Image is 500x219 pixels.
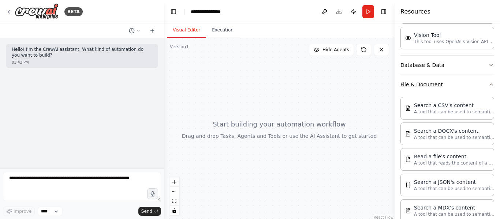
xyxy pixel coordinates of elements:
p: A tool that can be used to semantic search a query from a DOCX's content. [414,135,495,140]
img: VisionTool [405,35,411,41]
button: Execution [206,23,239,38]
div: Search a JSON's content [414,178,495,186]
p: Hello! I'm the CrewAI assistant. What kind of automation do you want to build? [12,47,152,58]
img: JSONSearchTool [405,182,411,188]
button: zoom out [169,187,179,196]
button: zoom in [169,177,179,187]
span: Improve [14,208,31,214]
button: Click to speak your automation idea [147,188,158,199]
button: Send [138,207,161,216]
img: MDXSearchTool [405,208,411,214]
button: Switch to previous chat [126,26,143,35]
img: FileReadTool [405,156,411,162]
button: toggle interactivity [169,206,179,215]
p: A tool that reads the content of a file. To use this tool, provide a 'file_path' parameter with t... [414,160,495,166]
p: A tool that can be used to semantic search a query from a CSV's content. [414,109,495,115]
span: Hide Agents [322,47,349,53]
div: React Flow controls [169,177,179,215]
h4: Resources [400,7,430,16]
div: Read a file's content [414,153,495,160]
div: Search a DOCX's content [414,127,495,135]
button: Improve [3,207,35,216]
img: Logo [15,3,59,20]
button: Start a new chat [146,26,158,35]
img: CSVSearchTool [405,105,411,111]
div: BETA [64,7,83,16]
button: fit view [169,196,179,206]
button: Hide Agents [309,44,354,56]
button: Hide left sidebar [168,7,179,17]
img: DOCXSearchTool [405,131,411,137]
div: Search a CSV's content [414,102,495,109]
div: Vision Tool [414,31,495,39]
div: 01:42 PM [12,60,152,65]
nav: breadcrumb [191,8,227,15]
button: File & Document [400,75,494,94]
span: Send [141,208,152,214]
p: This tool uses OpenAI's Vision API to describe the contents of an image. [414,39,495,45]
p: A tool that can be used to semantic search a query from a MDX's content. [414,211,495,217]
div: Version 1 [170,44,189,50]
div: Search a MDX's content [414,204,495,211]
button: Hide right sidebar [378,7,389,17]
button: Visual Editor [167,23,206,38]
button: Database & Data [400,56,494,75]
p: A tool that can be used to semantic search a query from a JSON's content. [414,186,495,192]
